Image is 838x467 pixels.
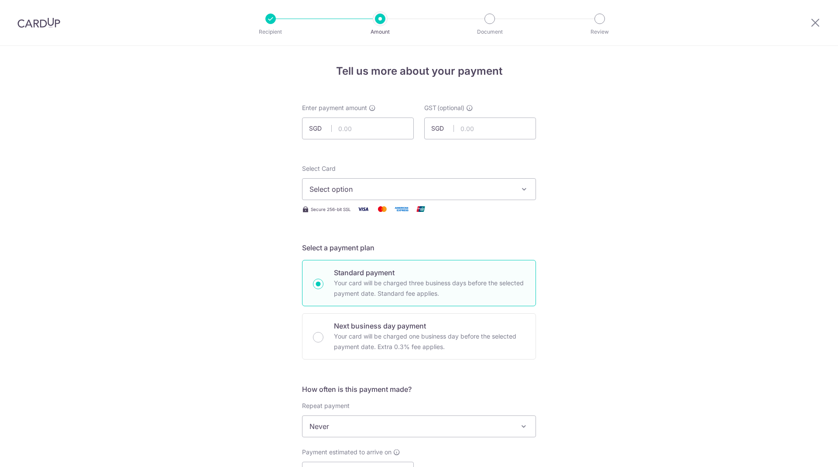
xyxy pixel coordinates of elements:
[393,204,410,214] img: American Express
[302,104,367,112] span: Enter payment amount
[302,384,536,394] h5: How often is this payment made?
[302,118,414,139] input: 0.00
[354,204,372,214] img: Visa
[238,28,303,36] p: Recipient
[457,28,522,36] p: Document
[334,321,525,331] p: Next business day payment
[348,28,412,36] p: Amount
[334,267,525,278] p: Standard payment
[334,331,525,352] p: Your card will be charged one business day before the selected payment date. Extra 0.3% fee applies.
[302,415,536,437] span: Never
[437,104,464,112] span: (optional)
[302,165,336,172] span: translation missing: en.payables.payment_networks.credit_card.summary.labels.select_card
[309,124,332,133] span: SGD
[424,104,436,112] span: GST
[782,441,829,463] iframe: Opens a widget where you can find more information
[424,118,536,139] input: 0.00
[309,184,513,194] span: Select option
[302,242,536,253] h5: Select a payment plan
[17,17,60,28] img: CardUp
[302,448,392,457] span: Payment estimated to arrive on
[302,178,536,200] button: Select option
[412,204,429,214] img: Union Pay
[374,204,391,214] img: Mastercard
[334,278,525,299] p: Your card will be charged three business days before the selected payment date. Standard fee appl...
[302,63,536,79] h4: Tell us more about your payment
[302,416,536,437] span: Never
[431,124,454,133] span: SGD
[567,28,632,36] p: Review
[302,401,350,410] label: Repeat payment
[311,206,351,213] span: Secure 256-bit SSL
